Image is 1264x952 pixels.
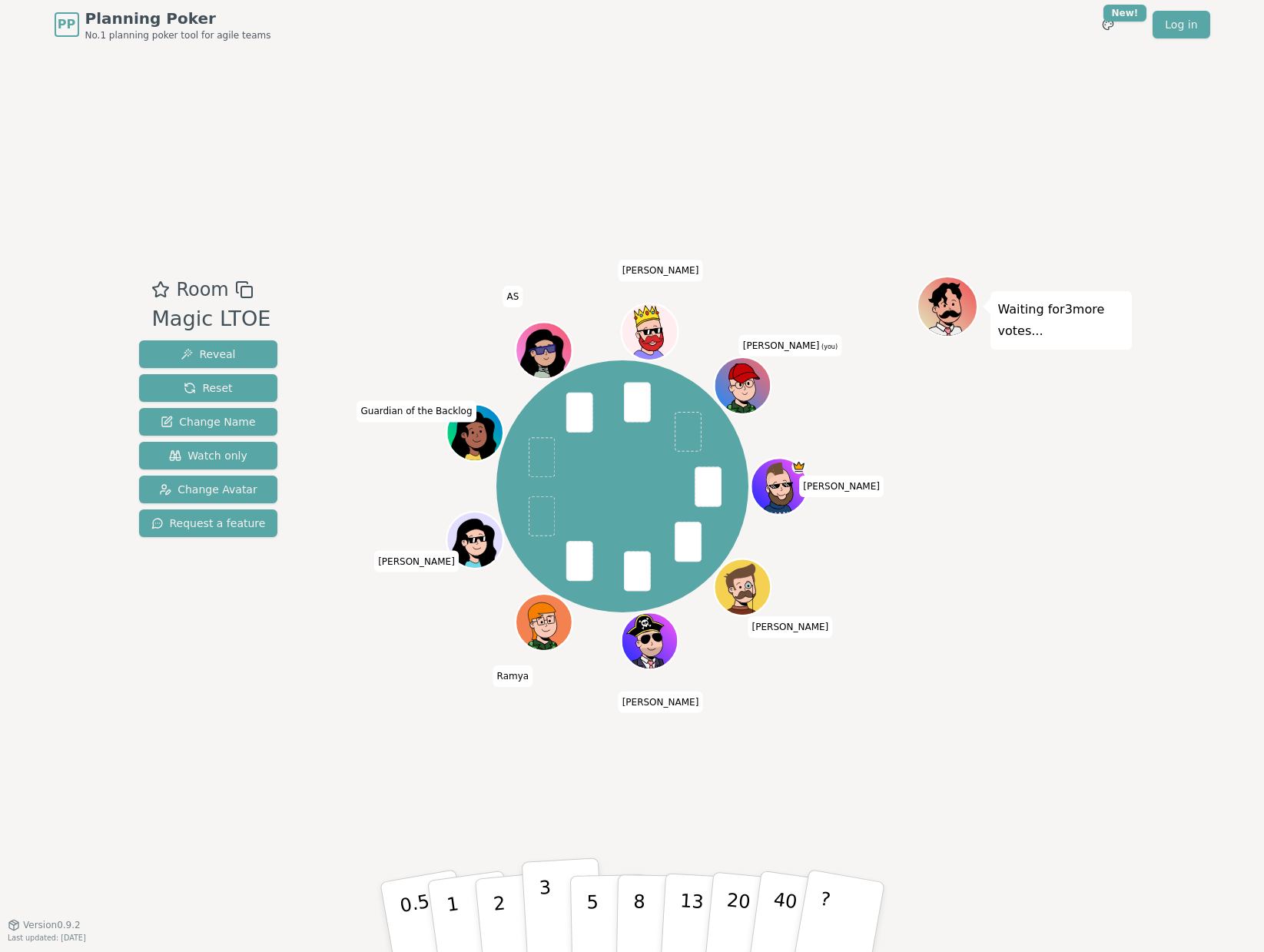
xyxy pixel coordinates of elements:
button: New! [1094,11,1122,38]
a: Log in [1153,11,1209,38]
button: Watch only [139,442,278,469]
span: PP [58,15,75,34]
span: Click to change your name [503,286,523,307]
div: Magic LTOE [151,304,270,335]
span: Change Avatar [159,482,257,497]
span: Planning Poker [85,8,271,29]
span: Reset [184,380,232,396]
span: Click to change your name [374,551,459,572]
span: Click to change your name [357,401,476,423]
a: PPPlanning PokerNo.1 planning poker tool for agile teams [55,8,271,41]
div: New! [1103,5,1147,22]
button: Add as favourite [151,276,170,304]
span: No.1 planning poker tool for agile teams [85,29,271,41]
span: Click to change your name [748,616,833,638]
span: Change Name [161,414,255,430]
span: Room [176,276,228,304]
span: (you) [820,343,838,350]
span: Reveal [181,347,235,362]
button: Reset [139,374,278,402]
span: Last updated: [DATE] [8,934,86,942]
button: Version0.9.2 [8,919,81,931]
span: Click to change your name [799,476,884,497]
span: Click to change your name [619,692,703,713]
span: Click to change your name [739,335,841,357]
span: Click to change your name [619,260,703,281]
span: Watch only [169,448,247,463]
span: Version 0.9.2 [23,919,81,931]
span: Click to change your name [493,665,533,687]
button: Reveal [139,340,278,368]
button: Click to change your avatar [716,359,769,412]
button: Change Avatar [139,476,278,503]
span: Blake is the host [791,459,806,474]
span: Request a feature [151,516,266,531]
button: Request a feature [139,509,278,537]
button: Change Name [139,408,278,436]
p: Waiting for 3 more votes... [998,299,1124,342]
